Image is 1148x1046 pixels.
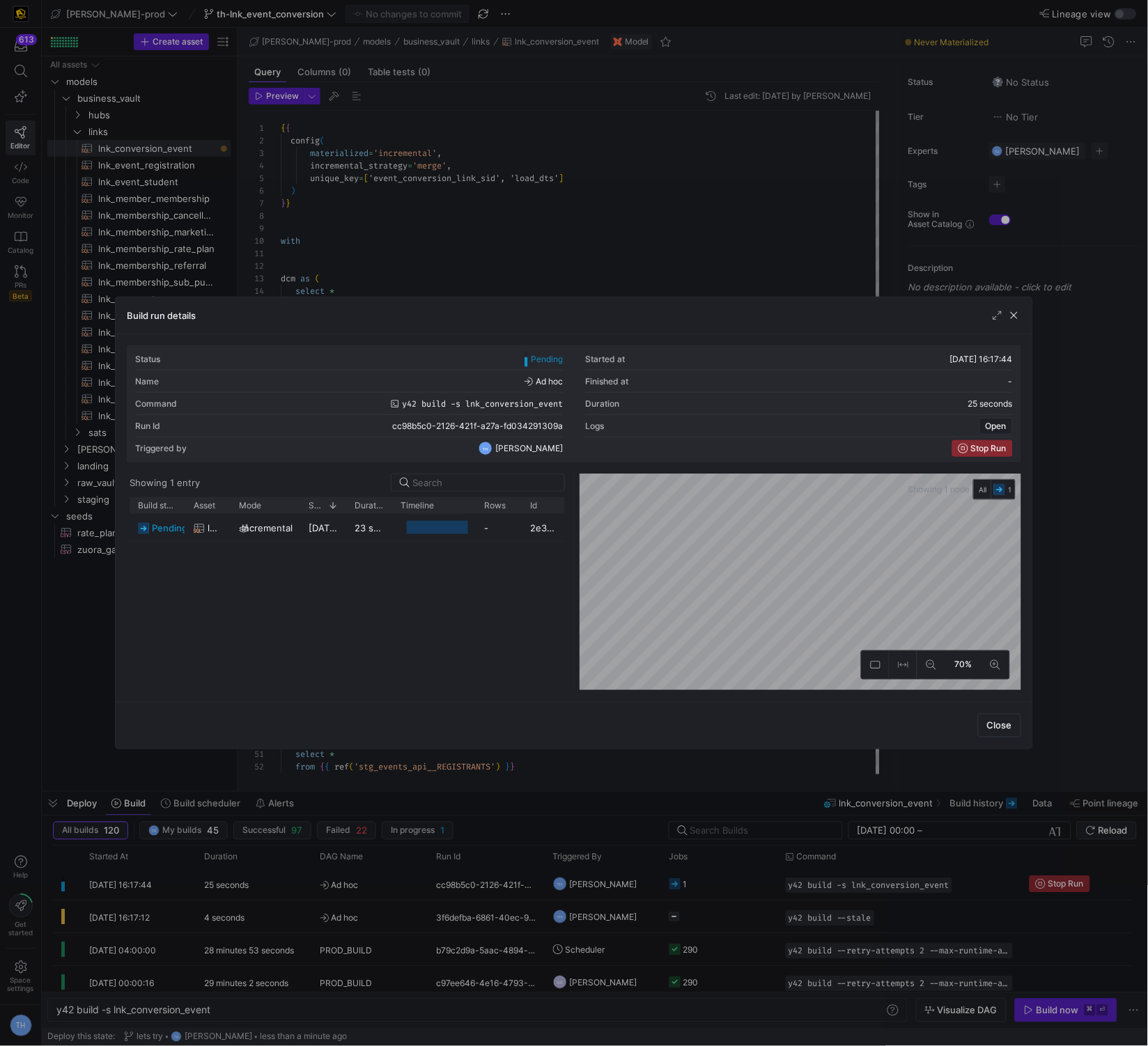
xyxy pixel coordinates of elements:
y42-duration: 25 seconds [968,399,1013,409]
span: [DATE] 16:17:44 [950,354,1013,364]
span: - [1009,376,1013,387]
div: - [476,514,522,541]
span: lnk_conversion_event [208,515,222,542]
span: Id [530,501,537,510]
div: Started at [585,354,625,364]
y42-duration: 23 seconds [355,522,405,533]
span: Close [987,720,1012,731]
span: pending [152,515,187,542]
div: Run Id [135,421,160,431]
div: Showing 1 entry [130,477,200,488]
span: Timeline [401,501,434,510]
input: Search [412,477,556,488]
span: Open [986,421,1007,431]
span: All [979,484,987,495]
div: Finished at [585,377,628,387]
button: 70% [945,651,982,679]
div: Command [135,399,177,409]
span: Pending [531,354,563,364]
span: incremental [242,515,293,542]
div: TH [479,442,492,455]
span: Rows [484,501,506,510]
button: Close [978,714,1021,737]
span: 1 [1009,485,1012,494]
div: Logs [585,421,604,431]
span: cc98b5c0-2126-421f-a27a-fd034291309a [392,421,563,431]
span: Asset [194,501,215,510]
span: 70% [952,657,975,673]
span: Duration [355,501,384,510]
div: 2e351a38-ba80-43bd-bf2c-cf7ba7b65972 [522,514,568,541]
div: Status [135,354,160,364]
span: Showing 1 node [908,485,973,494]
span: [DATE] 16:17:46 [309,522,377,533]
span: Stop Run [971,444,1007,453]
div: Triggered by [135,444,187,453]
span: Mode [239,501,261,510]
span: [PERSON_NAME] [495,444,563,453]
h3: Build run details [127,310,196,321]
span: y42 build -s lnk_conversion_event [402,399,563,409]
span: Build status [138,501,177,510]
span: Ad hoc [525,377,563,387]
button: Open [979,418,1013,435]
span: Started at [309,501,323,510]
div: Name [135,377,159,387]
button: Stop Run [952,440,1013,457]
div: Duration [585,399,619,409]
